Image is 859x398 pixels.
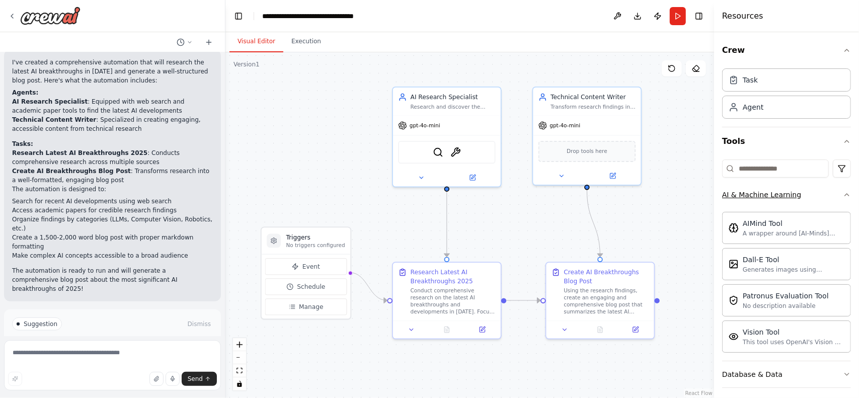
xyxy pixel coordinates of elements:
div: Task [743,75,758,85]
div: React Flow controls [233,338,246,390]
div: Version 1 [233,60,260,68]
strong: Create AI Breakthroughs Blog Post [12,168,131,175]
img: ArxivPaperTool [450,147,461,157]
div: TriggersNo triggers configuredEventScheduleManage [261,227,351,320]
button: Database & Data [722,361,851,387]
button: Improve this prompt [8,372,22,386]
button: Schedule [265,278,347,295]
g: Edge from b41ec7fd-d024-4984-b761-fda3afe1813a to 3dd8dc13-873c-4774-985d-7e1a315b2fb7 [506,296,540,304]
li: : Equipped with web search and academic paper tools to find the latest AI developments [12,97,213,115]
button: Open in side panel [588,171,637,181]
img: Patronusevaltool [729,295,739,305]
h3: Triggers [286,233,345,242]
div: Patronus Evaluation Tool [743,291,829,301]
img: Dalletool [729,259,739,269]
div: Technical Content WriterTransform research findings into engaging, accessible blog content that e... [532,87,642,186]
img: Logo [20,7,81,25]
div: Database & Data [722,369,783,379]
p: I've created a comprehensive automation that will research the latest AI breakthroughs in [DATE] ... [12,58,213,85]
button: No output available [428,325,465,335]
div: Crew [722,64,851,127]
img: Aimindtool [729,223,739,233]
button: No output available [582,325,619,335]
button: Execution [283,31,329,52]
li: Organize findings by categories (LLMs, Computer Vision, Robotics, etc.) [12,215,213,233]
strong: Technical Content Writer [12,116,96,123]
button: Open in side panel [448,173,497,183]
button: Open in side panel [620,325,651,335]
div: AIMind Tool [743,218,844,228]
div: Conduct comprehensive research on the latest AI breakthroughs and developments in [DATE]. Focus o... [411,287,496,315]
span: Suggestion [24,320,57,328]
div: Create AI Breakthroughs Blog PostUsing the research findings, create an engaging and comprehensiv... [545,262,655,339]
button: Open in side panel [467,325,497,335]
strong: AI Research Specialist [12,98,88,105]
h4: Resources [722,10,763,22]
div: Dall-E Tool [743,255,844,265]
div: Create AI Breakthroughs Blog Post [564,268,649,285]
button: toggle interactivity [233,377,246,390]
div: Agent [743,102,763,112]
span: Drop tools here [567,147,607,155]
button: Event [265,258,347,275]
strong: Agents: [12,89,38,96]
div: This tool uses OpenAI's Vision API to describe the contents of an image. [743,338,844,346]
g: Edge from 04750742-f24f-4d50-8f80-64a5fcdde75c to 3dd8dc13-873c-4774-985d-7e1a315b2fb7 [583,190,605,257]
a: React Flow attribution [685,390,713,396]
button: Hide left sidebar [231,9,246,23]
strong: Tasks: [12,140,33,147]
li: Access academic papers for credible research findings [12,206,213,215]
div: Technical Content Writer [551,93,636,101]
li: Search for recent AI developments using web search [12,197,213,206]
p: The automation is ready to run and will generate a comprehensive blog post about the most signifi... [12,266,213,293]
li: : Conducts comprehensive research across multiple sources [12,148,213,167]
div: A wrapper around [AI-Minds]([URL][DOMAIN_NAME]). Useful for when you need answers to questions fr... [743,229,844,237]
button: Upload files [149,372,164,386]
div: Research and discover the latest AI breakthroughs, developments, and trends in [DATE], focusing o... [411,103,496,110]
span: Send [188,375,203,383]
button: Start a new chat [201,36,217,48]
p: No triggers configured [286,242,345,249]
span: Schedule [297,282,325,291]
li: Make complex AI concepts accessible to a broad audience [12,251,213,260]
button: Click to speak your automation idea [166,372,180,386]
span: Event [302,262,320,271]
img: SerperDevTool [433,147,443,157]
li: Create a 1,500-2,000 word blog post with proper markdown formatting [12,233,213,251]
span: gpt-4o-mini [410,122,440,129]
div: AI & Machine Learning [722,208,851,361]
span: gpt-4o-mini [550,122,581,129]
li: : Transforms research into a well-formatted, engaging blog post [12,167,213,185]
g: Edge from triggers to b41ec7fd-d024-4984-b761-fda3afe1813a [350,268,387,305]
g: Edge from 38b103ec-f542-4bd3-954c-526f0d5adf5a to b41ec7fd-d024-4984-b761-fda3afe1813a [442,191,451,257]
div: Research Latest AI Breakthroughs 2025Conduct comprehensive research on the latest AI breakthrough... [392,262,502,339]
nav: breadcrumb [262,11,375,21]
div: AI & Machine Learning [722,190,801,200]
button: Manage [265,298,347,315]
button: Crew [722,36,851,64]
div: Using the research findings, create an engaging and comprehensive blog post that summarizes the l... [564,287,649,315]
strong: Research Latest AI Breakthroughs 2025 [12,149,147,156]
div: Generates images using OpenAI's Dall-E model. [743,266,844,274]
button: Visual Editor [229,31,283,52]
li: : Specialized in creating engaging, accessible content from technical research [12,115,213,133]
button: AI & Machine Learning [722,182,851,208]
button: Hide right sidebar [692,9,706,23]
button: Dismiss [186,319,213,329]
button: Send [182,372,217,386]
div: Vision Tool [743,327,844,337]
div: AI Research Specialist [411,93,496,101]
img: Visiontool [729,332,739,342]
div: No description available [743,302,829,310]
button: zoom in [233,338,246,351]
p: The automation is designed to: [12,185,213,194]
button: Tools [722,127,851,155]
div: AI Research SpecialistResearch and discover the latest AI breakthroughs, developments, and trends... [392,87,502,187]
button: Switch to previous chat [173,36,197,48]
div: Research Latest AI Breakthroughs 2025 [411,268,496,285]
button: zoom out [233,351,246,364]
div: Transform research findings into engaging, accessible blog content that explains complex AI break... [551,103,636,110]
span: Manage [299,302,323,311]
button: fit view [233,364,246,377]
